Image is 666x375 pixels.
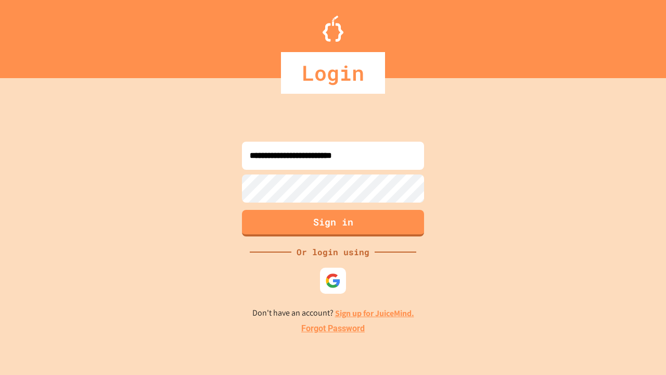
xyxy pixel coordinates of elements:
a: Sign up for JuiceMind. [335,308,414,319]
img: google-icon.svg [325,273,341,289]
div: Login [281,52,385,94]
div: Or login using [291,246,375,258]
button: Sign in [242,210,424,236]
a: Forgot Password [301,322,365,335]
p: Don't have an account? [252,307,414,320]
img: Logo.svg [323,16,343,42]
iframe: chat widget [622,333,656,365]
